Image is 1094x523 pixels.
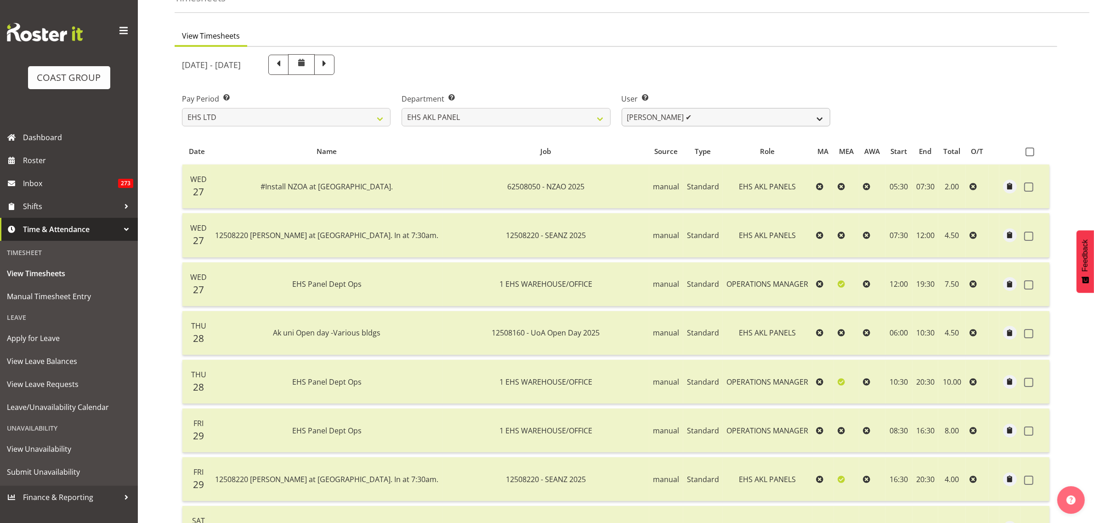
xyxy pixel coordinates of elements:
div: Leave [2,308,136,327]
span: View Timesheets [182,30,240,41]
td: 12:00 [885,262,913,307]
span: 29 [193,478,204,491]
span: View Leave Balances [7,354,131,368]
a: Manual Timesheet Entry [2,285,136,308]
span: manual [653,279,679,289]
span: Finance & Reporting [23,490,119,504]
a: Submit Unavailability [2,460,136,483]
span: Wed [190,272,207,282]
a: View Unavailability [2,438,136,460]
td: 05:30 [885,165,913,209]
label: User [622,93,830,104]
td: 4.50 [938,213,966,257]
span: 12508220 [PERSON_NAME] at [GEOGRAPHIC_DATA]. In at 7:30am. [215,474,438,484]
span: EHS Panel Dept Ops [292,377,362,387]
td: 4.50 [938,311,966,355]
span: Thu [191,370,206,380]
span: manual [653,426,679,436]
td: 07:30 [885,213,913,257]
span: 12508220 - SEANZ 2025 [506,474,586,484]
img: help-xxl-2.png [1066,495,1076,505]
td: 2.00 [938,165,966,209]
span: EHS AKL PANELS [739,182,796,192]
div: Source [654,146,678,157]
span: Ak uni Open day -Various bldgs [273,328,380,338]
span: Dashboard [23,131,133,144]
span: Shifts [23,199,119,213]
span: Inbox [23,176,118,190]
td: 16:30 [913,409,938,453]
div: Date [187,146,205,157]
td: 10:30 [913,311,938,355]
span: OPERATIONS MANAGER [726,377,808,387]
span: manual [653,328,679,338]
span: Manual Timesheet Entry [7,290,131,303]
img: Rosterit website logo [7,23,83,41]
span: 1 EHS WAREHOUSE/OFFICE [499,279,592,289]
div: Name [216,146,437,157]
span: EHS Panel Dept Ops [292,279,362,289]
td: 20:30 [913,360,938,404]
div: Job [448,146,644,157]
td: 20:30 [913,457,938,501]
td: 4.00 [938,457,966,501]
span: View Timesheets [7,267,131,280]
span: 28 [193,332,204,345]
span: Wed [190,223,207,233]
span: 12508220 - SEANZ 2025 [506,230,586,240]
span: 29 [193,429,204,442]
span: manual [653,377,679,387]
label: Department [402,93,610,104]
div: Start [890,146,907,157]
span: EHS AKL PANELS [739,328,796,338]
td: Standard [683,409,723,453]
a: View Leave Balances [2,350,136,373]
h5: [DATE] - [DATE] [182,60,241,70]
td: Standard [683,311,723,355]
td: Standard [683,213,723,257]
div: Timesheet [2,243,136,262]
span: manual [653,182,679,192]
span: View Unavailability [7,442,131,456]
span: 1 EHS WAREHOUSE/OFFICE [499,377,592,387]
div: Role [728,146,807,157]
div: Type [688,146,718,157]
label: Pay Period [182,93,391,104]
span: Submit Unavailability [7,465,131,479]
span: manual [653,474,679,484]
div: MA [817,146,828,157]
button: Feedback - Show survey [1077,230,1094,293]
span: Time & Attendance [23,222,119,236]
span: Feedback [1081,239,1089,272]
span: Apply for Leave [7,331,131,345]
span: View Leave Requests [7,377,131,391]
span: EHS AKL PANELS [739,230,796,240]
td: 10:30 [885,360,913,404]
span: Wed [190,174,207,184]
span: 27 [193,283,204,296]
span: 28 [193,381,204,393]
td: 12:00 [913,213,938,257]
td: Standard [683,165,723,209]
span: 62508050 - NZAO 2025 [507,182,584,192]
a: View Timesheets [2,262,136,285]
span: 273 [118,179,133,188]
span: Thu [191,321,206,331]
span: EHS AKL PANELS [739,474,796,484]
span: EHS Panel Dept Ops [292,426,362,436]
td: 10.00 [938,360,966,404]
span: OPERATIONS MANAGER [726,279,808,289]
td: 08:30 [885,409,913,453]
div: AWA [864,146,880,157]
td: Standard [683,457,723,501]
div: O/T [971,146,983,157]
td: Standard [683,262,723,307]
td: 07:30 [913,165,938,209]
div: Unavailability [2,419,136,438]
span: 27 [193,185,204,198]
td: 7.50 [938,262,966,307]
td: 19:30 [913,262,938,307]
span: 12508220 [PERSON_NAME] at [GEOGRAPHIC_DATA]. In at 7:30am. [215,230,438,240]
a: Leave/Unavailability Calendar [2,396,136,419]
span: 1 EHS WAREHOUSE/OFFICE [499,426,592,436]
